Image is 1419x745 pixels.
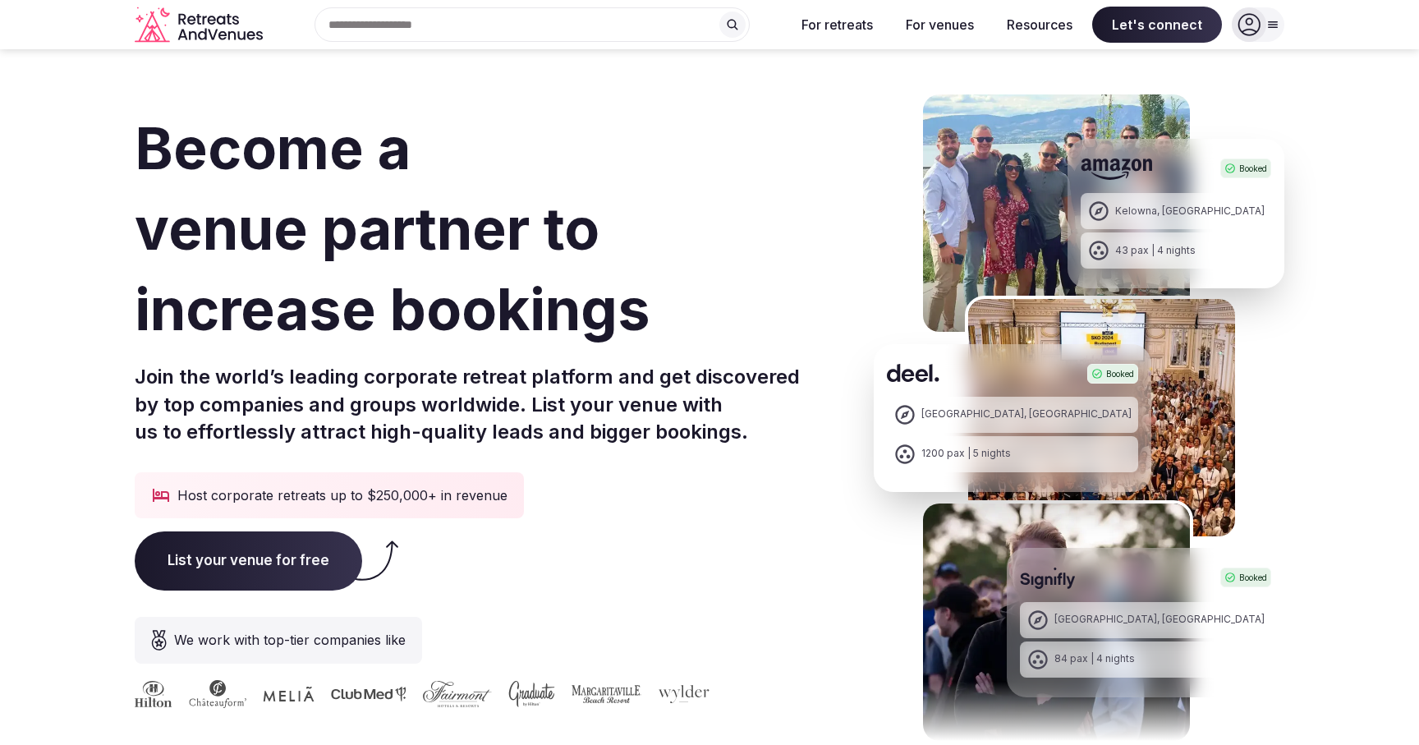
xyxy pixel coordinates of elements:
img: Deel Spain Retreat [965,296,1238,540]
div: 1200 pax | 5 nights [921,447,1011,461]
span: List your venue for free [135,531,362,591]
div: Host corporate retreats up to $250,000+ in revenue [135,472,524,518]
div: [GEOGRAPHIC_DATA], [GEOGRAPHIC_DATA] [1054,613,1265,627]
div: Booked [1220,568,1271,587]
div: We work with top-tier companies like [135,617,422,664]
h1: Become a venue partner to increase bookings [135,108,800,350]
div: Booked [1087,364,1138,384]
div: 43 pax | 4 nights [1115,244,1196,258]
button: For venues [893,7,987,43]
span: Let's connect [1092,7,1222,43]
p: Join the world’s leading corporate retreat platform and get discovered by top companies and group... [135,363,800,446]
svg: Retreats and Venues company logo [135,7,266,44]
a: Visit the homepage [135,7,266,44]
img: Signifly Portugal Retreat [920,500,1193,744]
img: Amazon Kelowna Retreat [920,91,1193,335]
button: Resources [994,7,1086,43]
button: For retreats [788,7,886,43]
div: [GEOGRAPHIC_DATA], [GEOGRAPHIC_DATA] [921,407,1132,421]
div: Booked [1220,159,1271,178]
a: List your venue for free [135,552,362,568]
div: 84 pax | 4 nights [1054,652,1135,666]
div: Kelowna, [GEOGRAPHIC_DATA] [1115,205,1265,218]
